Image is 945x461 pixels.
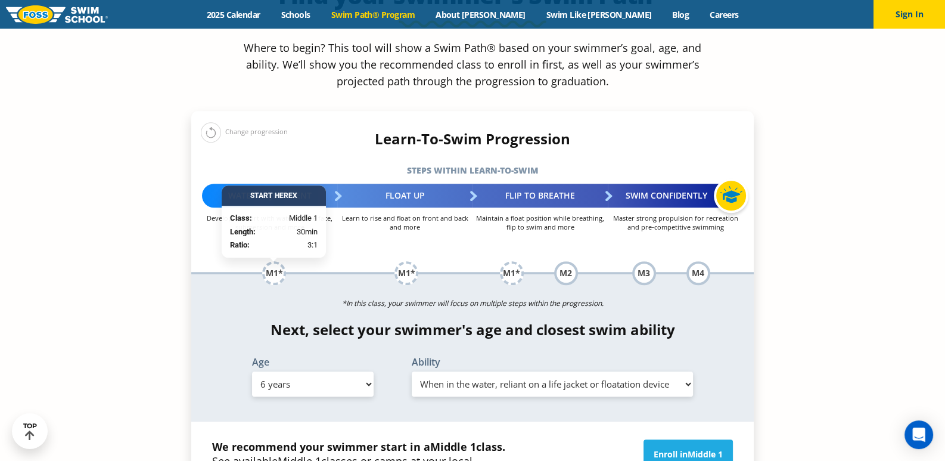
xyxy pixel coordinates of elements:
[473,214,608,231] p: Maintain a float position while breathing, flip to swim and more
[686,261,710,285] div: M4
[271,9,321,20] a: Schools
[191,162,754,179] h5: Steps within Learn-to-Swim
[688,448,723,460] span: Middle 1
[222,185,326,206] div: Start Here
[554,261,578,285] div: M2
[191,131,754,147] h4: Learn-To-Swim Progression
[191,295,754,312] p: *In this class, your swimmer will focus on multiple steps within the progression.
[297,226,318,238] span: 30min
[307,239,318,251] span: 3:1
[321,9,425,20] a: Swim Path® Program
[202,184,337,208] div: Water Adjustment
[536,9,662,20] a: Swim Like [PERSON_NAME]
[904,420,933,449] div: Open Intercom Messenger
[239,39,706,89] p: Where to begin? This tool will show a Swim Path® based on your swimmer’s goal, age, and ability. ...
[608,214,743,231] p: Master strong propulsion for recreation and pre-competitive swimming
[230,227,256,236] strong: Length:
[230,214,252,222] strong: Class:
[337,214,473,231] p: Learn to rise and float on front and back and more
[212,440,505,454] strong: We recommend your swimmer start in a class.
[425,9,536,20] a: About [PERSON_NAME]
[337,184,473,208] div: Float Up
[289,212,318,224] span: Middle 1
[662,9,700,20] a: Blog
[430,440,476,454] span: Middle 1
[412,357,693,367] label: Ability
[473,184,608,208] div: Flip to Breathe
[6,5,108,24] img: FOSS Swim School Logo
[191,321,754,338] h4: Next, select your swimmer's age and closest swim ability
[196,9,271,20] a: 2025 Calendar
[252,357,374,367] label: Age
[293,191,297,200] span: X
[230,240,250,249] strong: Ratio:
[632,261,656,285] div: M3
[23,422,37,441] div: TOP
[201,122,288,143] div: Change progression
[202,214,337,231] p: Develop comfort with water on the face, submersion and more
[700,9,749,20] a: Careers
[608,184,743,208] div: Swim Confidently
